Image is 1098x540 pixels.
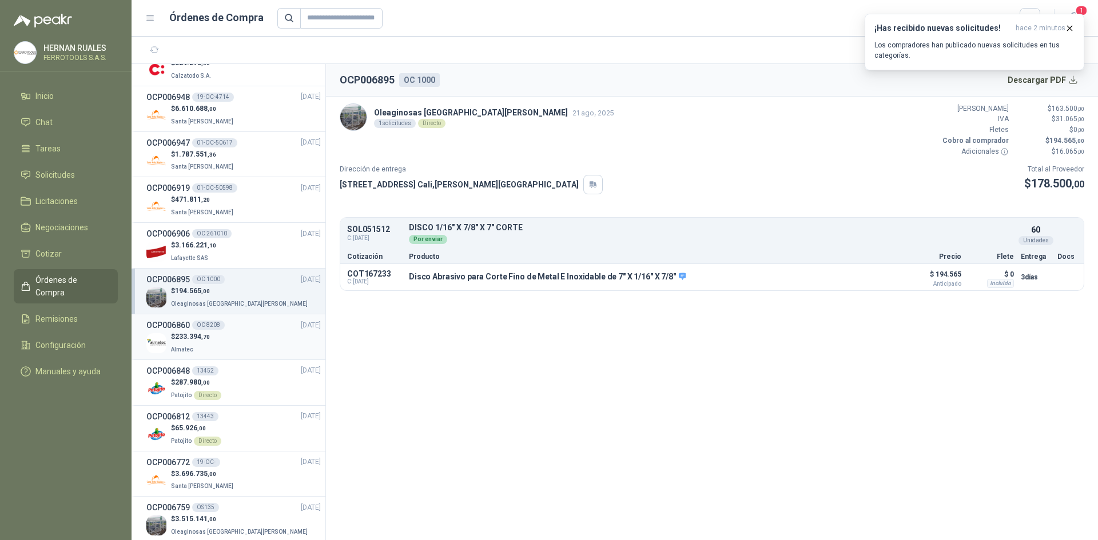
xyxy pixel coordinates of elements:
img: Company Logo [14,42,36,63]
span: 194.565 [175,287,210,295]
span: ,00 [201,288,210,294]
span: Remisiones [35,313,78,325]
a: Negociaciones [14,217,118,238]
span: Calzatodo S.A. [171,73,211,79]
p: $ 0 [968,267,1014,281]
div: 19-OC-4714 [192,93,234,102]
p: [STREET_ADDRESS] Cali , [PERSON_NAME][GEOGRAPHIC_DATA] [340,178,579,191]
p: $ [171,286,310,297]
a: OCP00694701-OC-50617[DATE] Company Logo$1.787.551,36Santa [PERSON_NAME] [146,137,321,173]
span: Manuales y ayuda [35,365,101,378]
span: Santa [PERSON_NAME] [171,163,233,170]
h3: ¡Has recibido nuevas solicitudes! [874,23,1011,33]
a: OCP00694819-OC-4714[DATE] Company Logo$6.610.688,00Santa [PERSON_NAME] [146,91,321,127]
span: [DATE] [301,229,321,239]
span: 6.610.688 [175,105,216,113]
div: Por enviar [409,235,447,244]
span: 16.065 [1056,147,1084,155]
span: 163.500 [1052,105,1084,113]
img: Company Logo [146,333,166,353]
h1: Órdenes de Compra [169,10,264,26]
span: [DATE] [301,365,321,376]
p: Cobro al comprador [940,135,1009,146]
div: OC 1000 [399,73,440,87]
span: [DATE] [301,457,321,467]
p: IVA [940,114,1009,125]
a: OCP006759OS135[DATE] Company Logo$3.515.141,00Oleaginosas [GEOGRAPHIC_DATA][PERSON_NAME] [146,501,321,537]
p: $ [1016,135,1084,146]
p: 3 días [1021,270,1051,284]
span: C: [DATE] [347,234,402,243]
span: Chat [35,116,53,129]
div: Directo [194,391,221,400]
div: Directo [194,437,221,446]
p: [PERSON_NAME] [940,103,1009,114]
span: 1 [1075,5,1088,16]
span: Lafayette SAS [171,255,208,261]
span: [DATE] [301,183,321,194]
p: $ [171,149,236,160]
span: Negociaciones [35,221,88,234]
span: Tareas [35,142,61,155]
span: 324.275 [175,59,210,67]
h3: OCP006860 [146,319,190,331]
p: $ 194.565 [904,267,961,287]
span: 3.515.141 [175,515,216,523]
div: OC 1000 [192,275,225,284]
span: Almatec [171,346,193,353]
img: Company Logo [146,379,166,399]
span: ,00 [1076,138,1084,144]
p: Fletes [940,125,1009,135]
p: $ [171,469,236,479]
p: $ [171,377,221,388]
div: 19-OC- [192,458,220,467]
span: ,00 [1077,149,1084,155]
span: ,00 [1077,106,1084,112]
div: Directo [418,119,445,128]
span: 0 [1073,126,1084,134]
p: Cotización [347,253,402,260]
p: Precio [904,253,961,260]
img: Logo peakr [14,14,72,27]
span: ,20 [201,197,210,203]
button: Descargar PDF [1001,69,1085,91]
span: ,00 [208,471,216,477]
p: $ [1024,175,1084,193]
p: $ [1016,114,1084,125]
p: Total al Proveedor [1024,164,1084,175]
span: 194.565 [1049,137,1084,145]
a: Solicitudes [14,164,118,186]
div: Incluido [987,279,1014,288]
img: Company Logo [146,287,166,307]
span: ,00 [201,379,210,386]
a: OCP00691901-OC-50598[DATE] Company Logo$471.811,20Santa [PERSON_NAME] [146,182,321,218]
p: $ [171,103,236,114]
span: ,00 [208,106,216,112]
span: [DATE] [301,137,321,148]
h3: OCP006947 [146,137,190,149]
span: ,70 [201,334,210,340]
span: 3.696.735 [175,470,216,478]
span: Oleaginosas [GEOGRAPHIC_DATA][PERSON_NAME] [171,529,308,535]
span: [DATE] [301,274,321,285]
h3: OCP006906 [146,227,190,240]
p: $ [171,194,236,205]
img: Company Logo [146,151,166,171]
p: $ [1016,146,1084,157]
h3: OCP006772 [146,456,190,469]
span: ,00 [1077,116,1084,122]
p: $ [1016,125,1084,135]
h3: OCP006919 [146,182,190,194]
div: 13443 [192,412,218,421]
a: Tareas [14,138,118,159]
p: $ [171,514,310,525]
p: $ [171,240,216,251]
span: C: [DATE] [347,278,402,285]
p: Los compradores han publicado nuevas solicitudes en tus categorías. [874,40,1075,61]
span: 31.065 [1056,115,1084,123]
img: Company Logo [146,425,166,445]
h3: OCP006948 [146,91,190,103]
a: Chat [14,111,118,133]
div: 01-OC-50617 [192,138,237,147]
span: Oleaginosas [GEOGRAPHIC_DATA][PERSON_NAME] [171,301,308,307]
